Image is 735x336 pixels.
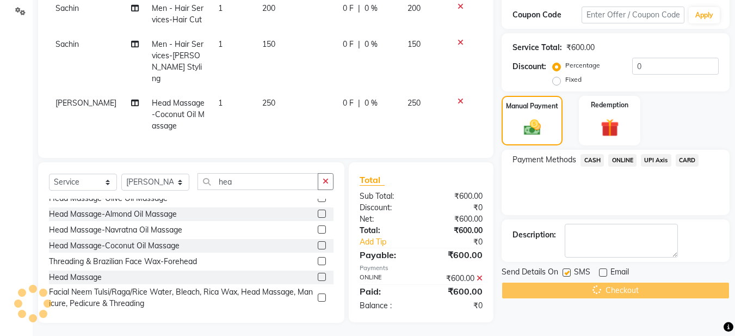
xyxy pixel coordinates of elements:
div: ₹0 [421,300,491,311]
span: ONLINE [608,154,637,167]
div: Service Total: [512,42,562,53]
input: Search or Scan [197,173,318,190]
span: 0 F [343,97,354,109]
div: Head Massage-Olive Oil Massage [49,193,168,204]
span: 150 [262,39,275,49]
span: Total [360,174,385,186]
span: 0 % [365,3,378,14]
div: ₹600.00 [421,213,491,225]
span: 0 F [343,39,354,50]
label: Manual Payment [506,101,558,111]
span: Sachin [55,3,79,13]
span: 200 [262,3,275,13]
div: ₹600.00 [421,248,491,261]
div: Discount: [512,61,546,72]
span: 1 [218,3,223,13]
span: Sachin [55,39,79,49]
div: Coupon Code [512,9,581,21]
div: ₹600.00 [421,225,491,236]
span: 250 [262,98,275,108]
div: ₹600.00 [566,42,595,53]
span: Send Details On [502,266,558,280]
div: Head Massage-Navratna Oil Massage [49,224,182,236]
label: Redemption [591,100,628,110]
img: _cash.svg [518,118,546,137]
span: CASH [580,154,604,167]
span: 0 F [343,3,354,14]
div: ₹600.00 [421,285,491,298]
div: Payable: [351,248,421,261]
span: UPI Axis [641,154,671,167]
span: CARD [676,154,699,167]
span: 1 [218,98,223,108]
span: | [358,97,360,109]
div: Description: [512,229,556,241]
div: Total: [351,225,421,236]
span: 150 [407,39,421,49]
div: Head Massage [49,272,102,283]
div: Sub Total: [351,191,421,202]
div: ₹0 [421,202,491,213]
button: Apply [689,7,720,23]
span: Payment Methods [512,154,576,166]
div: Discount: [351,202,421,213]
div: Threading & Brazilian Face Wax-Forehead [49,256,197,267]
span: 200 [407,3,421,13]
div: Head Massage-Almond Oil Massage [49,209,177,220]
input: Enter Offer / Coupon Code [582,7,684,23]
span: SMS [574,266,590,280]
span: 0 % [365,39,378,50]
label: Fixed [565,75,582,84]
div: ₹600.00 [421,191,491,202]
label: Percentage [565,60,600,70]
div: ONLINE [351,273,421,284]
span: 1 [218,39,223,49]
div: Head Massage-Coconut Oil Massage [49,240,180,252]
span: Head Massage-Coconut Oil Massage [152,98,205,131]
div: Balance : [351,300,421,311]
span: Men - Hair Services-[PERSON_NAME] Styling [152,39,203,83]
span: | [358,39,360,50]
div: Net: [351,213,421,225]
span: Men - Hair Services-Hair Cut [152,3,203,25]
span: 250 [407,98,421,108]
span: 0 % [365,97,378,109]
div: Paid: [351,285,421,298]
span: | [358,3,360,14]
div: Facial Neem Tulsi/Raga/Rice Water, Bleach, Rica Wax, Head Massage, Manicure, Pedicure & Threading [49,286,313,309]
a: Add Tip [351,236,433,248]
div: ₹0 [433,236,491,248]
div: Payments [360,264,483,273]
div: ₹600.00 [421,273,491,284]
img: _gift.svg [595,117,625,139]
span: Email [610,266,629,280]
span: [PERSON_NAME] [55,98,116,108]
